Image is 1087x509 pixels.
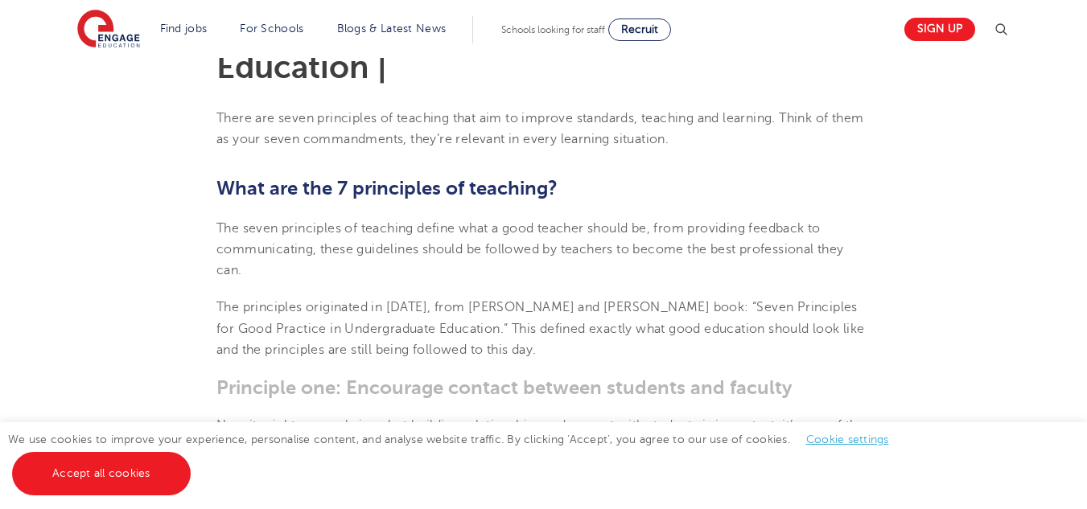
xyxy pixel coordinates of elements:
a: Cookie settings [806,433,889,445]
span: The principles originated in [DATE], from [PERSON_NAME] and [PERSON_NAME] book: “Seven Principles... [216,300,865,357]
b: What are the 7 principles of teaching? [216,177,558,199]
a: Blogs & Latest News [337,23,447,35]
p: There are seven principles of teaching that aim to improve standards, teaching and learning. Thin... [216,108,871,150]
span: The seven principles of teaching define what a good teacher should be, from providing feedback to... [216,221,844,278]
a: Sign up [904,18,975,41]
h3: Principle one: Encourage contact between students and faculty [216,376,871,399]
h1: The 7 Principles of Teaching – Engage Education | [216,19,871,84]
span: Recruit [621,23,658,35]
a: Accept all cookies [12,452,191,495]
a: For Schools [240,23,303,35]
img: Engage Education [77,10,140,50]
a: Find jobs [160,23,208,35]
a: Recruit [608,18,671,41]
span: Schools looking for staff [501,24,605,35]
span: We use cookies to improve your experience, personalise content, and analyse website traffic. By c... [8,433,905,479]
